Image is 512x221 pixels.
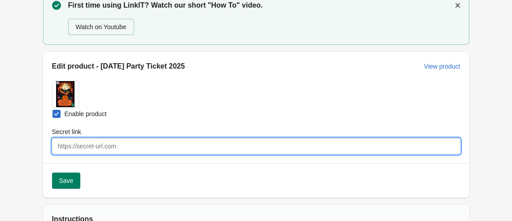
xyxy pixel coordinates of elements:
[68,19,134,35] button: Watch on Youtube
[59,177,74,184] span: Save
[52,61,417,72] h2: Edit product - [DATE] Party Ticket 2025
[424,63,460,70] span: View product
[65,109,107,118] span: Enable product
[56,81,74,107] img: PHOTO-2025-09-26-18-37-05.jpg
[52,138,460,154] input: https://secret-url.com
[52,173,81,189] button: Save
[420,58,464,74] button: View product
[52,127,81,136] label: Secret link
